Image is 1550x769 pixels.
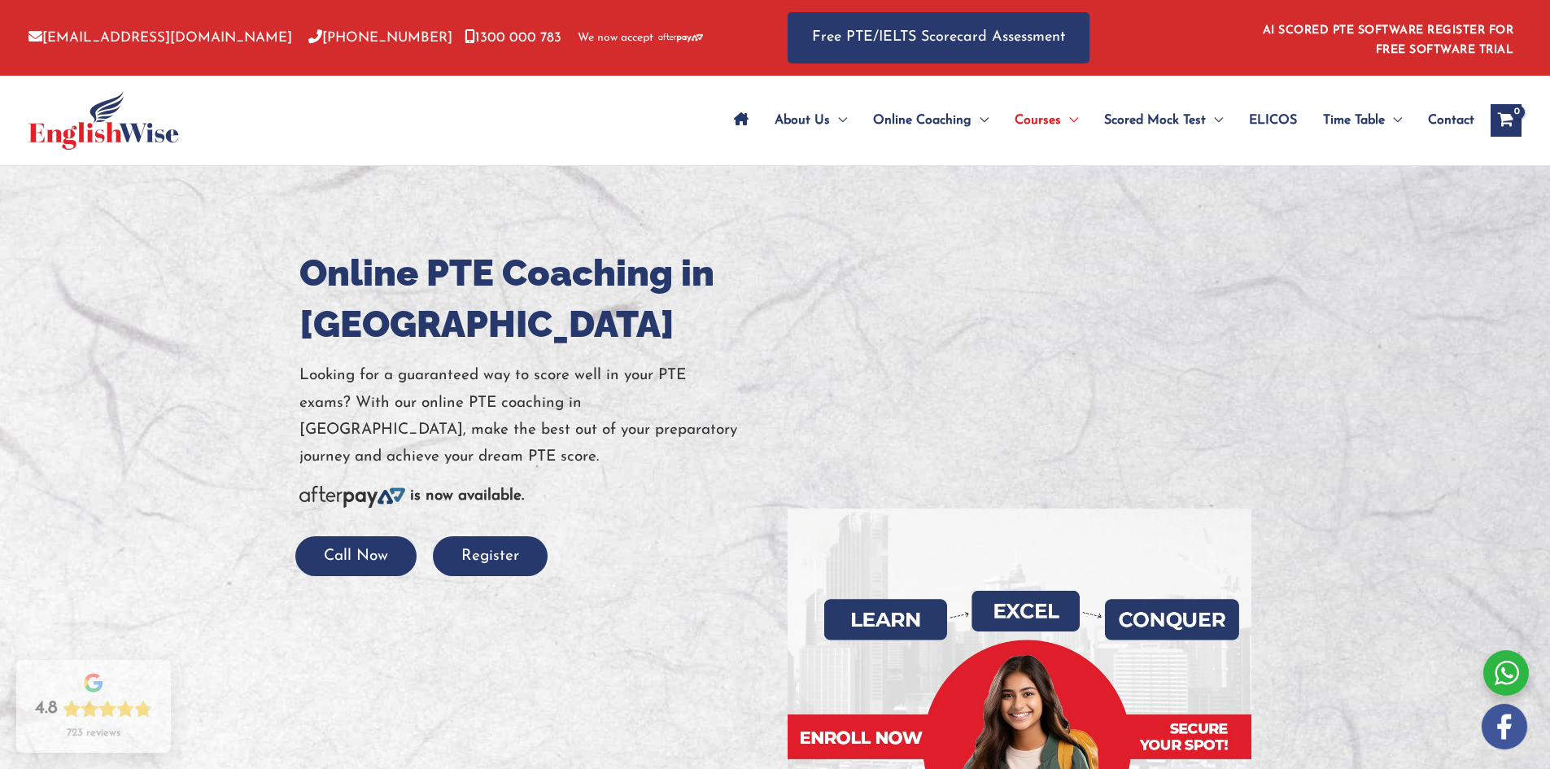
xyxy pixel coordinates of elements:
img: white-facebook.png [1482,704,1527,749]
a: [EMAIL_ADDRESS][DOMAIN_NAME] [28,31,292,45]
div: 723 reviews [67,727,120,740]
span: Menu Toggle [971,92,989,149]
img: cropped-ew-logo [28,91,179,150]
a: AI SCORED PTE SOFTWARE REGISTER FOR FREE SOFTWARE TRIAL [1263,24,1514,56]
a: ELICOS [1236,92,1310,149]
span: Contact [1428,92,1474,149]
a: Online CoachingMenu Toggle [860,92,1002,149]
h1: Online PTE Coaching in [GEOGRAPHIC_DATA] [299,247,763,350]
aside: Header Widget 1 [1253,11,1522,64]
img: Afterpay-Logo [299,486,405,508]
span: Menu Toggle [830,92,847,149]
nav: Site Navigation: Main Menu [721,92,1474,149]
span: Menu Toggle [1206,92,1223,149]
span: ELICOS [1249,92,1297,149]
a: 1300 000 783 [465,31,561,45]
a: [PHONE_NUMBER] [308,31,452,45]
span: Time Table [1323,92,1385,149]
a: Register [433,548,548,564]
b: is now available. [410,488,524,504]
div: 4.8 [35,697,58,720]
a: Free PTE/IELTS Scorecard Assessment [788,12,1089,63]
img: Afterpay-Logo [658,33,703,42]
a: CoursesMenu Toggle [1002,92,1091,149]
a: Contact [1415,92,1474,149]
p: Looking for a guaranteed way to score well in your PTE exams? With our online PTE coaching in [GE... [299,362,763,470]
a: Scored Mock TestMenu Toggle [1091,92,1236,149]
div: Rating: 4.8 out of 5 [35,697,152,720]
a: Call Now [295,548,417,564]
span: Courses [1015,92,1061,149]
span: Online Coaching [873,92,971,149]
a: View Shopping Cart, empty [1491,104,1522,137]
button: Register [433,536,548,576]
span: We now accept [578,30,653,46]
span: Scored Mock Test [1104,92,1206,149]
span: Menu Toggle [1061,92,1078,149]
button: Call Now [295,536,417,576]
span: About Us [775,92,830,149]
a: Time TableMenu Toggle [1310,92,1415,149]
span: Menu Toggle [1385,92,1402,149]
a: About UsMenu Toggle [762,92,860,149]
